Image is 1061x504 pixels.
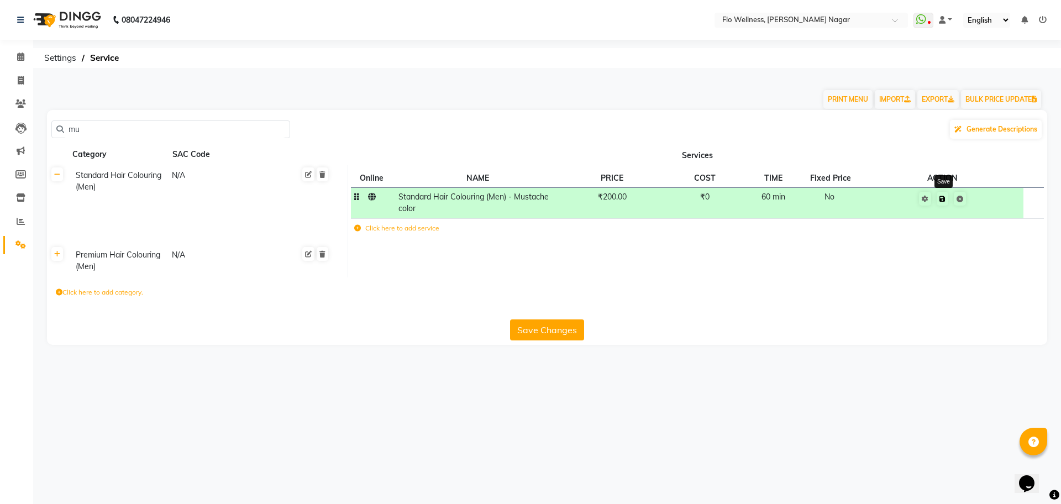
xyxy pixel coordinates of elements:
[875,90,915,109] a: IMPORT
[171,248,266,274] div: N/A
[801,169,862,187] th: Fixed Price
[171,169,266,194] div: N/A
[967,125,1037,133] span: Generate Descriptions
[862,169,1023,187] th: ACTION
[961,90,1041,109] button: BULK PRICE UPDATE
[398,192,549,213] span: Standard Hair Colouring (Men) - Mustache color
[71,169,166,194] div: Standard Hair Colouring (Men)
[39,48,82,68] span: Settings
[354,223,439,233] label: Click here to add service
[561,169,664,187] th: PRICE
[122,4,170,35] b: 08047224946
[171,148,266,161] div: SAC Code
[56,287,143,297] label: Click here to add category.
[510,319,584,340] button: Save Changes
[71,248,166,274] div: Premium Hair Colouring (Men)
[761,192,785,202] span: 60 min
[347,144,1047,165] th: Services
[746,169,801,187] th: TIME
[351,169,395,187] th: Online
[664,169,746,187] th: COST
[917,90,959,109] a: EXPORT
[700,192,710,202] span: ₹0
[64,121,285,138] input: Search by service name
[950,120,1042,139] button: Generate Descriptions
[934,175,953,188] div: Save
[85,48,124,68] span: Service
[598,192,627,202] span: ₹200.00
[71,148,166,161] div: Category
[823,90,873,109] button: PRINT MENU
[395,169,561,187] th: NAME
[824,192,834,202] span: No
[1015,460,1050,493] iframe: chat widget
[28,4,104,35] img: logo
